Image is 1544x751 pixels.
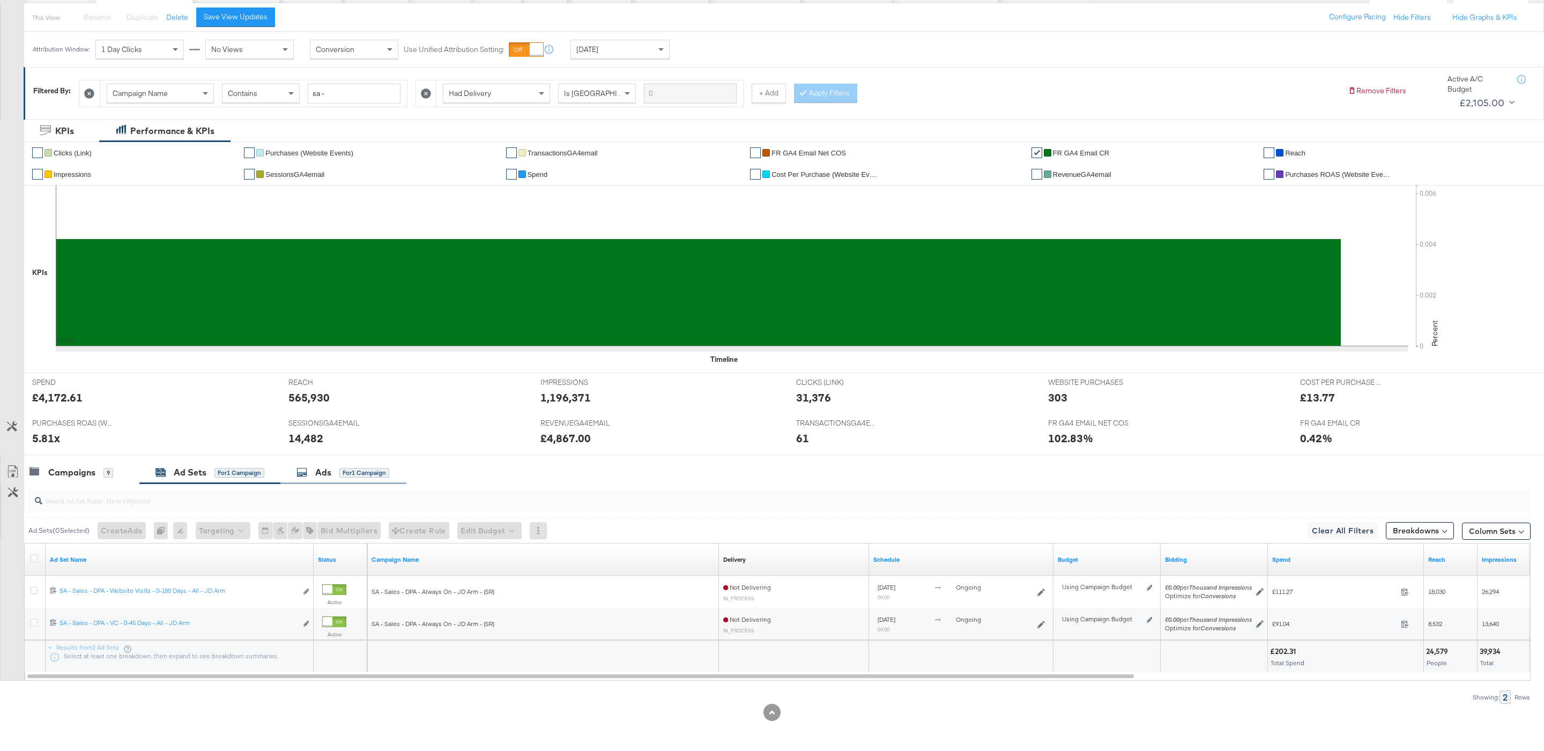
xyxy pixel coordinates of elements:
span: per [1165,615,1252,623]
a: Reflects the ability of your Ad Set to achieve delivery based on ad states, schedule and budget. [723,555,746,564]
div: Campaigns [48,466,95,479]
sub: 09:00 [878,594,889,600]
div: 9 [103,468,113,478]
span: Reach [1285,149,1305,157]
div: 0 [154,522,173,539]
span: SA - Sales - DPA - Always On - JD Arm - (SR) [372,620,494,628]
div: KPIs [32,267,48,278]
div: Rows [1514,694,1531,701]
div: for 1 Campaign [339,468,389,478]
a: ✔ [1031,147,1042,158]
span: No Views [211,44,243,54]
span: ongoing [956,583,981,591]
span: Contains [228,88,257,98]
div: 61 [796,430,809,446]
input: Enter a search term [644,84,737,103]
div: £4,867.00 [540,430,591,446]
button: Hide Filters [1393,12,1431,23]
div: Ad Sets ( 0 Selected) [28,526,90,536]
div: 24,579 [1426,646,1451,657]
span: RevenueGA4email [1053,170,1111,179]
label: Active [322,631,346,638]
div: 31,376 [796,390,831,405]
div: £2,105.00 [1459,95,1505,111]
button: Clear All Filters [1308,522,1378,539]
div: 14,482 [288,430,323,446]
a: ✔ [506,147,517,158]
a: Shows the current state of your Ad Set. [318,555,363,564]
button: £2,105.00 [1455,94,1517,111]
span: PURCHASES ROAS (WEBSITE EVENTS) [32,418,113,428]
div: 1,196,371 [540,390,591,405]
span: FR GA4 email Net COS [771,149,846,157]
div: £13.77 [1300,390,1335,405]
span: Clear All Filters [1312,524,1374,538]
text: Percent [1430,321,1439,346]
span: £91.04 [1272,620,1397,628]
div: Timeline [710,354,738,365]
a: ✔ [244,147,255,158]
span: 13,640 [1482,620,1499,628]
span: FR GA4 EMAIL CR [1300,418,1380,428]
a: Shows when your Ad Set is scheduled to deliver. [873,555,1049,564]
span: REVENUEGA4EMAIL [540,418,621,428]
span: £111.27 [1272,588,1397,596]
span: Cost Per Purchase (Website Events) [771,170,879,179]
span: IMPRESSIONS [540,377,621,388]
div: Showing: [1472,694,1500,701]
div: 2 [1500,690,1511,704]
a: The total amount spent to date. [1272,555,1420,564]
a: ✔ [1031,169,1042,180]
button: + Add [752,84,786,103]
a: SA - Sales - DPA - Website Visits - 0-180 Days - All - JD Arm [60,586,297,598]
div: 0.42% [1300,430,1332,446]
a: ✔ [32,147,43,158]
input: Search Ad Set Name, ID or Objective [42,486,1389,507]
button: Delete [166,12,188,23]
div: Delivery [723,555,746,564]
span: COST PER PURCHASE (WEBSITE EVENTS) [1300,377,1380,388]
span: Total Spend [1271,659,1304,667]
span: CLICKS (LINK) [796,377,877,388]
div: Active A/C Budget [1447,74,1506,94]
span: per [1165,583,1252,591]
div: Ad Sets [174,466,206,479]
div: SA - Sales - DPA - VC - 0-45 Days - All - JD Arm [60,619,297,627]
a: Shows your bid and optimisation settings for this Ad Set. [1165,555,1264,564]
button: Remove Filters [1348,86,1406,96]
em: Thousand Impressions [1189,615,1252,623]
em: £0.00 [1165,615,1179,623]
span: Purchases ROAS (Website Events) [1285,170,1392,179]
span: SPEND [32,377,113,388]
a: ✔ [244,169,255,180]
button: Column Sets [1462,523,1531,540]
a: ✔ [1264,147,1274,158]
div: Optimize for [1165,592,1252,600]
span: Duplicate [127,12,158,22]
sub: 09:00 [878,626,889,633]
div: £202.31 [1270,646,1299,657]
span: Total [1480,659,1494,667]
span: [DATE] [878,583,895,591]
span: SA - Sales - DPA - Always On - JD Arm - (SR) [372,588,494,596]
span: Clicks (Link) [54,149,92,157]
em: Conversions [1200,592,1236,600]
div: 303 [1048,390,1067,405]
div: Optimize for [1165,624,1252,633]
div: This View: [32,13,61,22]
span: 26,294 [1482,588,1499,596]
input: Enter a search term [308,84,400,103]
span: Impressions [54,170,91,179]
em: Thousand Impressions [1189,583,1252,591]
span: FR GA4 email CR [1053,149,1109,157]
div: Attribution Window: [32,46,90,53]
span: WEBSITE PURCHASES [1048,377,1129,388]
a: The number of people your ad was served to. [1428,555,1473,564]
div: 102.83% [1048,430,1093,446]
span: ongoing [956,615,981,623]
div: Using Campaign Budget [1062,615,1144,623]
span: [DATE] [878,615,895,623]
a: ✔ [750,147,761,158]
button: Breakdowns [1386,522,1454,539]
span: Not Delivering [723,583,771,591]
